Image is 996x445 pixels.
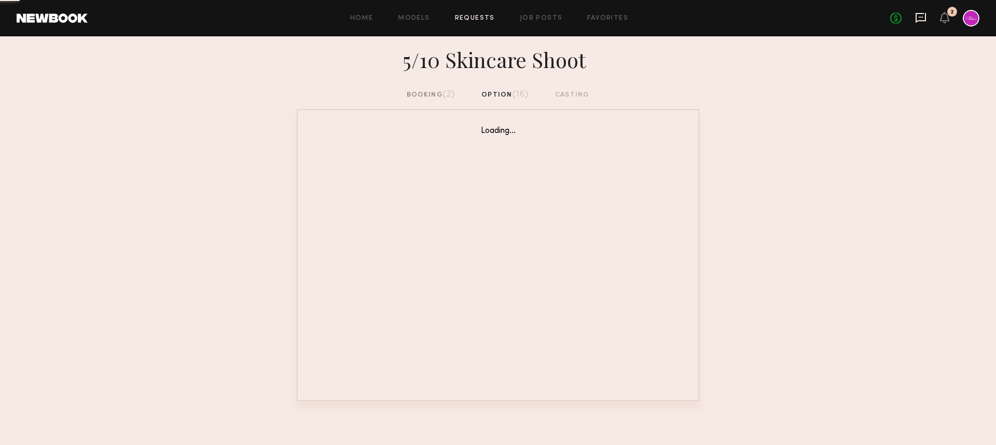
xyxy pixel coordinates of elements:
[398,15,430,22] a: Models
[319,127,677,136] div: Loading...
[950,9,954,15] div: 2
[297,45,699,73] div: 5/10 Skincare Shoot
[520,15,563,22] a: Job Posts
[455,15,495,22] a: Requests
[587,15,628,22] a: Favorites
[350,15,374,22] a: Home
[407,89,455,101] div: booking
[443,90,455,99] span: (2)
